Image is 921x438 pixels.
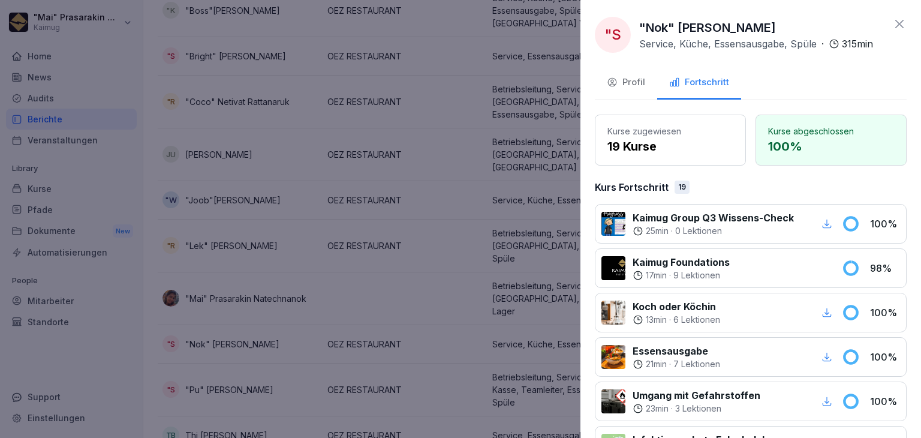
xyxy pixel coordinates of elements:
p: 9 Lektionen [673,269,720,281]
p: 0 Lektionen [675,225,722,237]
p: Koch oder Köchin [633,299,720,314]
p: Kurse zugewiesen [607,125,733,137]
p: 100 % [768,137,894,155]
p: Kaimug Foundations [633,255,730,269]
p: 21 min [646,358,667,370]
p: 3 Lektionen [675,403,721,415]
p: 100 % [870,394,900,409]
p: 23 min [646,403,669,415]
p: Umgang mit Gefahrstoffen [633,388,760,403]
div: · [633,225,794,237]
div: "S [595,17,631,53]
p: 315 min [842,37,873,51]
p: 100 % [870,305,900,320]
p: 19 Kurse [607,137,733,155]
p: 100 % [870,350,900,364]
p: 7 Lektionen [673,358,720,370]
div: · [633,403,760,415]
div: Profil [607,76,645,89]
p: 6 Lektionen [673,314,720,326]
p: Kurse abgeschlossen [768,125,894,137]
div: · [633,269,730,281]
p: Kurs Fortschritt [595,180,669,194]
div: Fortschritt [669,76,729,89]
p: 13 min [646,314,667,326]
div: · [633,314,720,326]
button: Fortschritt [657,67,741,100]
div: · [639,37,873,51]
p: Kaimug Group Q3 Wissens-Check [633,211,794,225]
p: 17 min [646,269,667,281]
div: · [633,358,720,370]
p: 98 % [870,261,900,275]
p: 25 min [646,225,669,237]
p: "Nok" [PERSON_NAME] [639,19,776,37]
div: 19 [675,181,690,194]
p: Service, Küche, Essensausgabe, Spüle [639,37,817,51]
p: Essensausgabe [633,344,720,358]
button: Profil [595,67,657,100]
p: 100 % [870,217,900,231]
